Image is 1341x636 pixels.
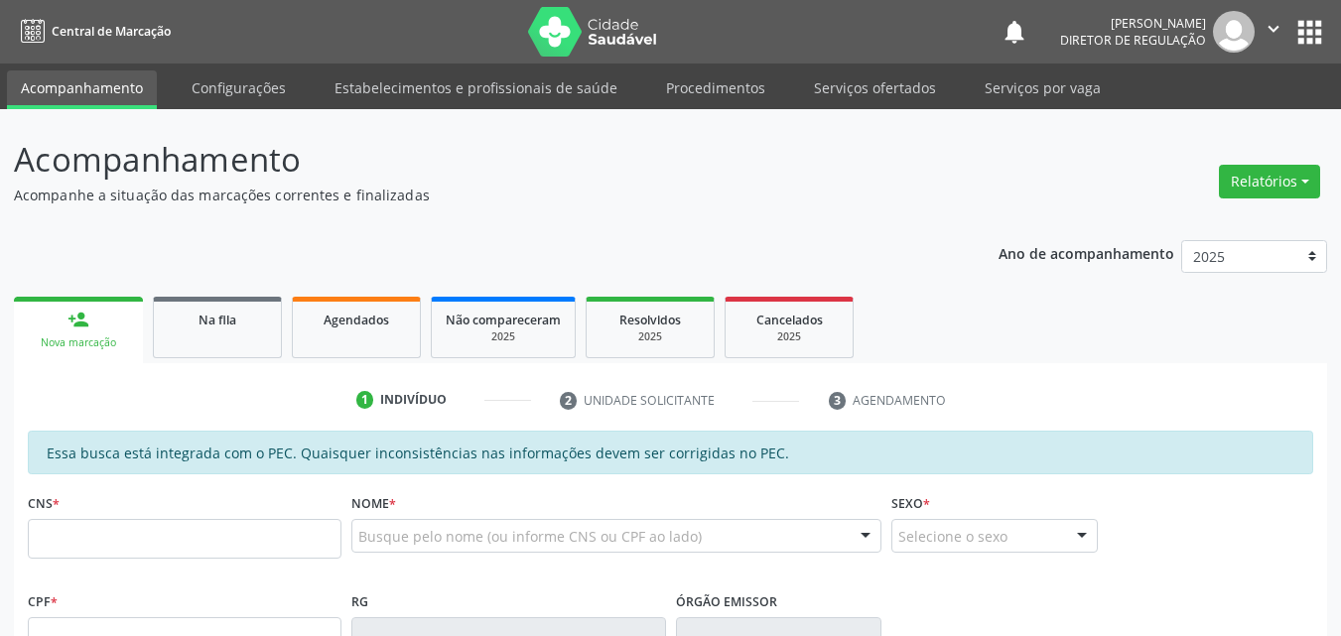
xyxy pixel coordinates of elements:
[1255,11,1292,53] button: 
[756,312,823,328] span: Cancelados
[356,391,374,409] div: 1
[7,70,157,109] a: Acompanhamento
[652,70,779,105] a: Procedimentos
[898,526,1007,547] span: Selecione o sexo
[28,488,60,519] label: CNS
[358,526,702,547] span: Busque pelo nome (ou informe CNS ou CPF ao lado)
[601,329,700,344] div: 2025
[1001,18,1028,46] button: notifications
[446,312,561,328] span: Não compareceram
[199,312,236,328] span: Na fila
[1060,32,1206,49] span: Diretor de regulação
[971,70,1115,105] a: Serviços por vaga
[1263,18,1284,40] i: 
[380,391,447,409] div: Indivíduo
[739,329,839,344] div: 2025
[446,329,561,344] div: 2025
[52,23,171,40] span: Central de Marcação
[999,240,1174,265] p: Ano de acompanhamento
[676,586,777,617] label: Órgão emissor
[28,431,1313,474] div: Essa busca está integrada com o PEC. Quaisquer inconsistências nas informações devem ser corrigid...
[321,70,631,105] a: Estabelecimentos e profissionais de saúde
[1219,165,1320,198] button: Relatórios
[178,70,300,105] a: Configurações
[800,70,950,105] a: Serviços ofertados
[351,488,396,519] label: Nome
[891,488,930,519] label: Sexo
[14,15,171,48] a: Central de Marcação
[14,185,933,205] p: Acompanhe a situação das marcações correntes e finalizadas
[619,312,681,328] span: Resolvidos
[1292,15,1327,50] button: apps
[28,335,129,350] div: Nova marcação
[14,135,933,185] p: Acompanhamento
[351,586,368,617] label: RG
[324,312,389,328] span: Agendados
[1060,15,1206,32] div: [PERSON_NAME]
[1213,11,1255,53] img: img
[67,309,89,330] div: person_add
